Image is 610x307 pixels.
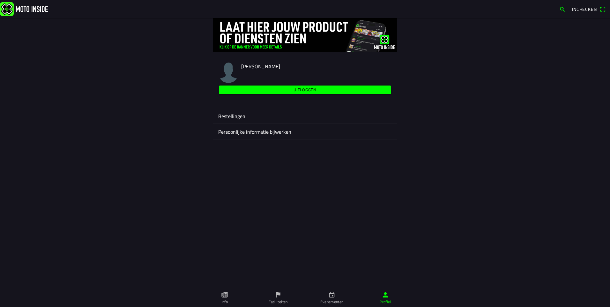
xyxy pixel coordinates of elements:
a: Incheckenqr scanner [569,4,609,14]
ion-button: Uitloggen [219,86,391,94]
ion-label: Evenementen [320,299,344,305]
ion-label: Info [221,299,228,305]
a: search [556,4,569,14]
ion-icon: calendar [328,291,335,298]
ion-label: Profiel [380,299,391,305]
ion-icon: flag [275,291,282,298]
ion-label: Persoonlijke informatie bijwerken [218,128,392,136]
span: Inchecken [572,6,597,12]
img: moto-inside-avatar.png [218,63,239,83]
img: 4Lg0uCZZgYSq9MW2zyHRs12dBiEH1AZVHKMOLPl0.jpg [213,18,397,52]
ion-label: Faciliteiten [269,299,287,305]
ion-label: Bestellingen [218,112,392,120]
ion-icon: paper [221,291,228,298]
ion-icon: person [382,291,389,298]
span: [PERSON_NAME] [241,63,280,70]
